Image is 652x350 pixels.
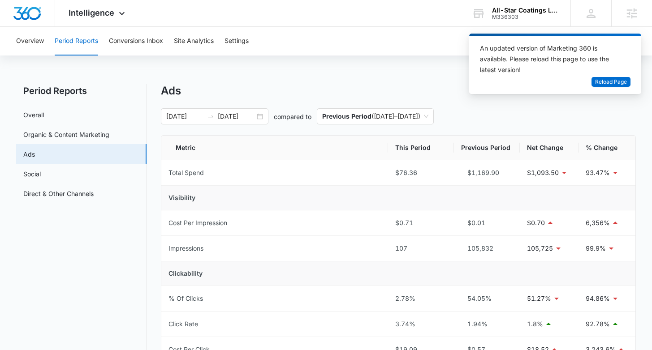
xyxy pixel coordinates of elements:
p: 94.86% [586,294,610,303]
button: Reload Page [592,77,630,87]
a: Overall [23,110,44,120]
th: Previous Period [454,136,520,160]
span: to [207,113,214,120]
p: $1,093.50 [527,168,559,178]
div: 1.94% [461,319,513,329]
p: 93.47% [586,168,610,178]
a: Organic & Content Marketing [23,130,109,139]
span: Intelligence [69,8,114,17]
p: $0.70 [527,218,545,228]
h1: Ads [161,84,181,98]
a: Social [23,169,41,179]
div: $0.01 [461,218,513,228]
div: Total Spend [168,168,204,178]
div: 54.05% [461,294,513,303]
th: This Period [388,136,454,160]
div: account id [492,14,557,20]
div: Impressions [168,243,203,253]
input: End date [218,111,255,121]
th: % Change [579,136,635,160]
div: 107 [395,243,447,253]
td: Clickability [161,261,635,286]
p: 1.8% [527,319,543,329]
div: Cost Per Impression [168,218,227,228]
div: account name [492,7,557,14]
div: 3.74% [395,319,447,329]
p: 6,356% [586,218,610,228]
input: Start date [166,111,203,121]
button: Settings [225,27,249,55]
div: 105,832 [461,243,513,253]
div: % Of Clicks [168,294,203,303]
div: $76.36 [395,168,447,178]
a: Ads [23,149,35,159]
p: 105,725 [527,243,553,253]
span: ( [DATE] – [DATE] ) [322,109,428,124]
h2: Period Reports [16,84,147,98]
th: Metric [161,136,388,160]
td: Visibility [161,186,635,210]
button: Period Reports [55,27,98,55]
p: 99.9% [586,243,606,253]
div: An updated version of Marketing 360 is available. Please reload this page to use the latest version! [480,43,620,75]
span: swap-right [207,113,214,120]
div: Click Rate [168,319,198,329]
span: Reload Page [595,78,627,86]
button: Site Analytics [174,27,214,55]
p: compared to [274,112,311,121]
div: 2.78% [395,294,447,303]
th: Net Change [520,136,579,160]
div: $1,169.90 [461,168,513,178]
button: Overview [16,27,44,55]
p: 51.27% [527,294,551,303]
button: Conversions Inbox [109,27,163,55]
p: 92.78% [586,319,610,329]
a: Direct & Other Channels [23,189,94,198]
p: Previous Period [322,112,371,120]
div: $0.71 [395,218,447,228]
